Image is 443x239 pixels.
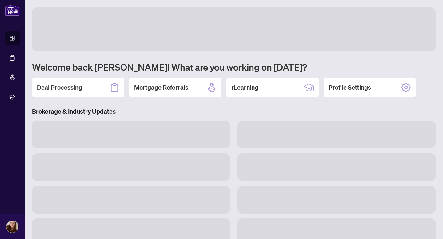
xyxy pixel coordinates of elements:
[32,107,436,116] h3: Brokerage & Industry Updates
[6,221,18,233] img: Profile Icon
[329,83,371,92] h2: Profile Settings
[32,61,436,73] h1: Welcome back [PERSON_NAME]! What are you working on [DATE]?
[37,83,82,92] h2: Deal Processing
[134,83,188,92] h2: Mortgage Referrals
[5,5,20,16] img: logo
[231,83,258,92] h2: rLearning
